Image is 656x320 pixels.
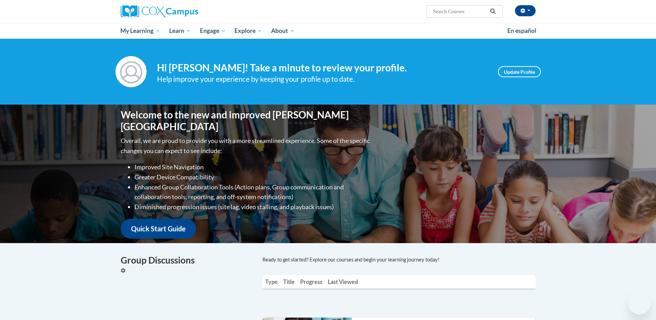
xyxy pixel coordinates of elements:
iframe: Button to launch messaging window [628,292,650,314]
a: Quick Start Guide [121,219,196,239]
li: Improved Site Navigation [135,162,371,172]
span: Explore [234,27,262,35]
a: Explore [230,23,267,39]
th: Last Viewed [325,275,361,288]
a: About [267,23,299,39]
a: Engage [195,23,230,39]
th: Type [262,275,280,288]
a: My Learning [116,23,165,39]
h1: Welcome to the new and improved [PERSON_NAME][GEOGRAPHIC_DATA] [121,109,371,132]
img: Cox Campus [121,5,198,18]
img: Profile Image [116,56,147,87]
span: My Learning [120,27,160,35]
button: Search [488,7,498,16]
button: Account Settings [515,5,536,16]
span: Engage [200,27,226,35]
input: Search Courses [432,7,488,16]
a: En español [503,24,541,38]
th: Title [280,275,297,288]
a: Update Profile [498,66,541,77]
div: Main menu [110,23,546,39]
li: Enhanced Group Collaboration Tools (Action plans, Group communication and collaboration tools, re... [135,182,371,202]
li: Diminished progression issues (site lag, video stalling, and playback issues) [135,202,371,212]
span: About [271,27,295,35]
div: Help improve your experience by keeping your profile up to date. [157,73,488,85]
h4: Group Discussions [121,254,252,267]
th: Progress [297,275,325,288]
a: Cox Campus [121,5,252,18]
p: Overall, we are proud to provide you with a more streamlined experience. Some of the specific cha... [121,136,371,156]
li: Greater Device Compatibility [135,172,371,182]
h4: Hi [PERSON_NAME]! Take a minute to review your profile. [157,62,488,74]
span: Learn [169,27,191,35]
a: Learn [165,23,195,39]
span: En español [507,27,536,34]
